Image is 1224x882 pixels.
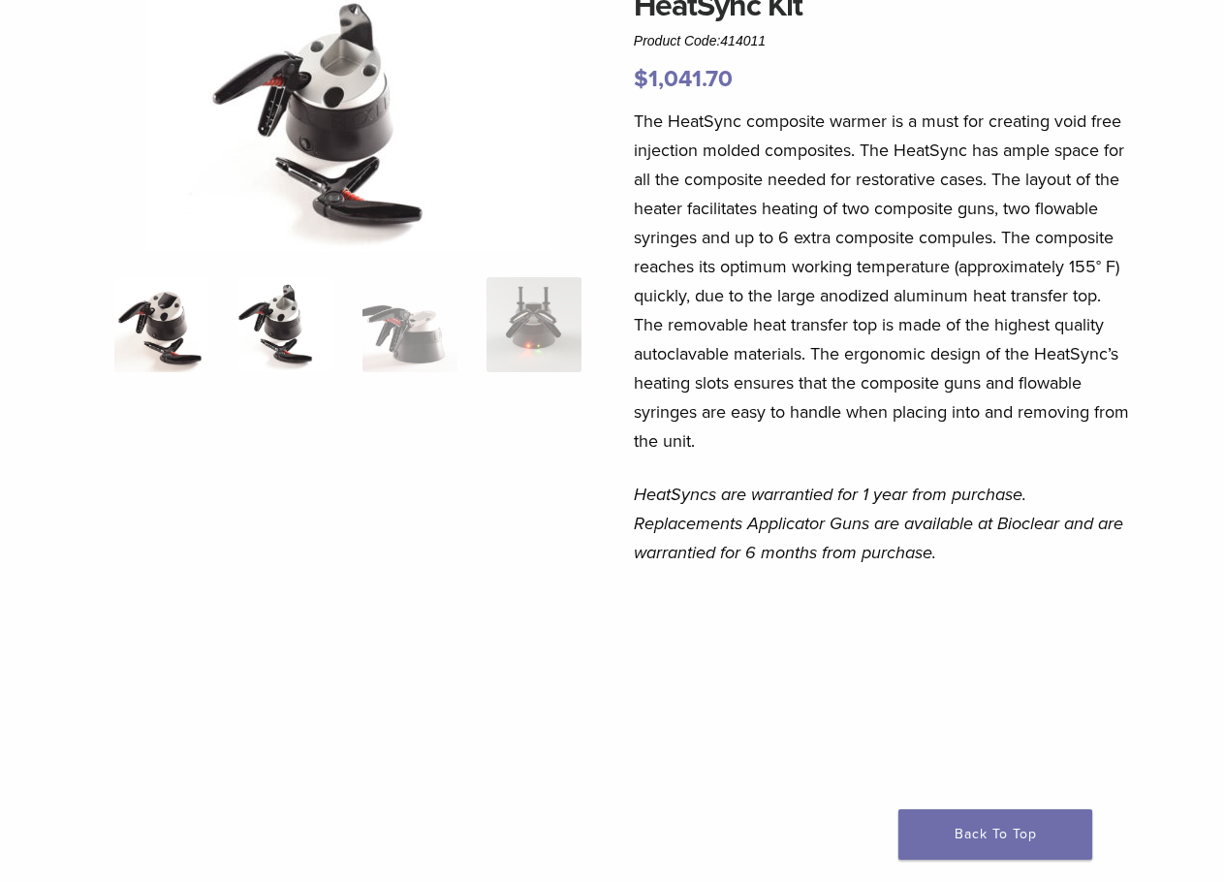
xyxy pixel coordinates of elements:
[362,277,457,372] img: HeatSync Kit - Image 3
[486,277,581,372] img: HeatSync Kit - Image 4
[720,33,766,48] span: 414011
[634,107,1132,456] p: The HeatSync composite warmer is a must for creating void free injection molded composites. The H...
[114,277,209,372] img: HeatSync-Kit-4-324x324.jpg
[238,277,333,372] img: HeatSync Kit - Image 2
[634,65,648,93] span: $
[634,484,1123,563] em: HeatSyncs are warrantied for 1 year from purchase. Replacements Applicator Guns are available at ...
[634,65,733,93] bdi: 1,041.70
[634,33,766,48] span: Product Code:
[898,809,1092,860] a: Back To Top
